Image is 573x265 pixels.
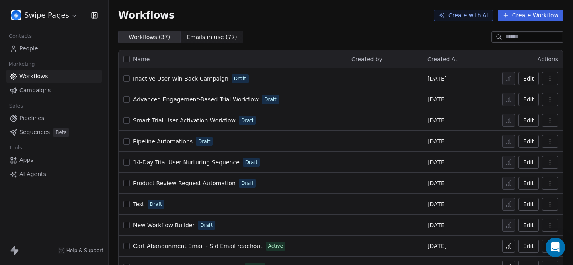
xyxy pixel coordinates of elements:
span: Pipeline Automations [133,138,193,145]
button: Edit [518,93,539,106]
span: [DATE] [427,95,446,104]
span: Created by [351,56,382,62]
a: SequencesBeta [6,126,102,139]
span: Draft [245,159,257,166]
button: Edit [518,114,539,127]
span: Draft [200,222,212,229]
span: AI Agents [19,170,46,178]
span: Sales [6,100,27,112]
span: Created At [427,56,458,62]
button: Edit [518,156,539,169]
span: Actions [538,56,558,62]
span: Sequences [19,128,50,137]
span: Contacts [5,30,35,42]
span: Draft [150,201,162,208]
span: Tools [6,142,25,154]
span: Apps [19,156,33,164]
button: Swipe Pages [10,8,79,22]
a: AI Agents [6,168,102,181]
a: Pipeline Automations [133,137,193,145]
span: [DATE] [427,242,446,250]
span: 14-Day Trial User Nurturing Sequence [133,159,240,166]
span: Campaigns [19,86,51,95]
button: Edit [518,240,539,253]
a: Pipelines [6,112,102,125]
span: Smart Trial User Activation Workflow [133,117,236,124]
button: Edit [518,219,539,232]
span: Help & Support [66,247,103,254]
span: Name [133,55,150,64]
a: 14-Day Trial User Nurturing Sequence [133,158,240,166]
button: Edit [518,198,539,211]
span: Cart Abandonment Email - Sid Email reachout [133,243,263,249]
span: Draft [241,180,253,187]
a: Product Review Request Automation [133,179,236,187]
a: People [6,42,102,55]
span: Workflows [19,72,48,81]
button: Edit [518,177,539,190]
span: People [19,44,38,53]
span: Workflows [118,10,175,21]
a: Cart Abandonment Email - Sid Email reachout [133,242,263,250]
span: Advanced Engagement-Based Trial Workflow [133,96,259,103]
span: Emails in use ( 77 ) [187,33,237,41]
button: Create Workflow [498,10,563,21]
span: Product Review Request Automation [133,180,236,186]
a: Apps [6,153,102,167]
button: Create with AI [434,10,493,21]
span: [DATE] [427,179,446,187]
a: Campaigns [6,84,102,97]
span: Test [133,201,144,207]
span: Draft [234,75,246,82]
span: New Workflow Builder [133,222,195,228]
span: [DATE] [427,75,446,83]
span: [DATE] [427,116,446,124]
a: Advanced Engagement-Based Trial Workflow [133,95,259,104]
a: New Workflow Builder [133,221,195,229]
span: Pipelines [19,114,44,122]
a: Help & Support [58,247,103,254]
span: [DATE] [427,137,446,145]
span: Beta [53,128,69,137]
a: Workflows [6,70,102,83]
span: [DATE] [427,221,446,229]
span: Draft [264,96,276,103]
span: Draft [198,138,210,145]
a: Test [133,200,144,208]
span: [DATE] [427,158,446,166]
span: Draft [241,117,253,124]
span: Active [268,242,283,250]
span: Inactive User Win-Back Campaign [133,75,228,82]
img: user_01J93QE9VH11XXZQZDP4TWZEES.jpg [11,10,21,20]
button: Edit [518,72,539,85]
span: Marketing [5,58,38,70]
a: Smart Trial User Activation Workflow [133,116,236,124]
span: Swipe Pages [24,10,69,21]
button: Edit [518,135,539,148]
div: Open Intercom Messenger [546,238,565,257]
span: [DATE] [427,200,446,208]
a: Inactive User Win-Back Campaign [133,75,228,83]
